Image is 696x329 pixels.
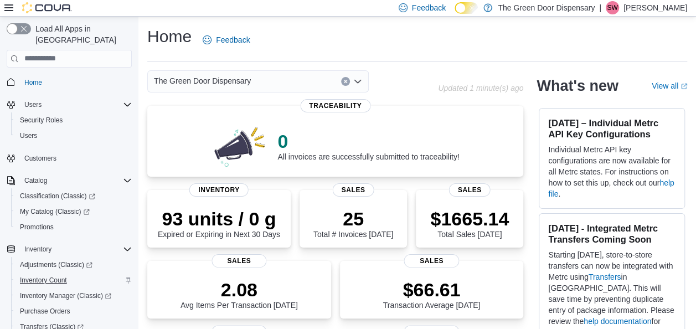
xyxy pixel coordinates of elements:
[438,84,523,92] p: Updated 1 minute(s) ago
[16,129,132,142] span: Users
[20,76,47,89] a: Home
[548,223,676,245] h3: [DATE] - Integrated Metrc Transfers Coming Soon
[22,2,72,13] img: Cova
[154,74,251,88] span: The Green Door Dispensary
[198,29,254,51] a: Feedback
[24,100,42,109] span: Users
[2,150,136,166] button: Customers
[11,188,136,204] a: Classification (Classic)
[20,174,132,187] span: Catalog
[216,34,250,45] span: Feedback
[430,208,509,230] p: $1665.14
[16,114,132,127] span: Security Roles
[2,241,136,257] button: Inventory
[537,77,618,95] h2: What's new
[20,243,56,256] button: Inventory
[2,74,136,90] button: Home
[16,305,75,318] a: Purchase Orders
[11,304,136,319] button: Purchase Orders
[158,208,280,239] div: Expired or Expiring in Next 30 Days
[20,131,37,140] span: Users
[277,130,459,152] p: 0
[16,189,132,203] span: Classification (Classic)
[20,307,70,316] span: Purchase Orders
[548,178,674,198] a: help file
[430,208,509,239] div: Total Sales [DATE]
[599,1,601,14] p: |
[2,97,136,112] button: Users
[313,208,393,239] div: Total # Invoices [DATE]
[11,219,136,235] button: Promotions
[16,274,71,287] a: Inventory Count
[16,220,58,234] a: Promotions
[212,124,269,168] img: 0
[20,260,92,269] span: Adjustments (Classic)
[24,176,47,185] span: Catalog
[11,112,136,128] button: Security Roles
[11,204,136,219] a: My Catalog (Classic)
[498,1,595,14] p: The Green Door Dispensary
[548,117,676,140] h3: [DATE] – Individual Metrc API Key Configurations
[16,220,132,234] span: Promotions
[20,243,132,256] span: Inventory
[181,279,298,310] div: Avg Items Per Transaction [DATE]
[31,23,132,45] span: Load All Apps in [GEOGRAPHIC_DATA]
[16,129,42,142] a: Users
[16,289,132,302] span: Inventory Manager (Classic)
[20,98,132,111] span: Users
[2,173,136,188] button: Catalog
[680,83,687,90] svg: External link
[383,279,481,310] div: Transaction Average [DATE]
[20,276,67,285] span: Inventory Count
[548,144,676,199] p: Individual Metrc API key configurations are now available for all Metrc states. For instructions ...
[11,257,136,273] a: Adjustments (Classic)
[16,305,132,318] span: Purchase Orders
[20,223,54,232] span: Promotions
[333,183,374,197] span: Sales
[11,128,136,143] button: Users
[341,77,350,86] button: Clear input
[277,130,459,161] div: All invoices are successfully submitted to traceability!
[584,317,651,326] a: help documentation
[24,78,42,87] span: Home
[11,288,136,304] a: Inventory Manager (Classic)
[383,279,481,301] p: $66.61
[16,114,67,127] a: Security Roles
[181,279,298,301] p: 2.08
[24,245,51,254] span: Inventory
[652,81,687,90] a: View allExternal link
[623,1,687,14] p: [PERSON_NAME]
[455,2,478,14] input: Dark Mode
[20,174,51,187] button: Catalog
[16,258,132,271] span: Adjustments (Classic)
[353,77,362,86] button: Open list of options
[20,152,61,165] a: Customers
[16,189,100,203] a: Classification (Classic)
[16,205,132,218] span: My Catalog (Classic)
[16,274,132,287] span: Inventory Count
[16,205,94,218] a: My Catalog (Classic)
[147,25,192,48] h1: Home
[300,99,370,112] span: Traceability
[606,1,619,14] div: Stacy Weegar
[412,2,446,13] span: Feedback
[20,291,111,300] span: Inventory Manager (Classic)
[16,258,97,271] a: Adjustments (Classic)
[313,208,393,230] p: 25
[189,183,249,197] span: Inventory
[607,1,617,14] span: SW
[16,289,116,302] a: Inventory Manager (Classic)
[24,154,56,163] span: Customers
[158,208,280,230] p: 93 units / 0 g
[212,254,266,268] span: Sales
[589,273,621,281] a: Transfers
[449,183,491,197] span: Sales
[20,151,132,165] span: Customers
[11,273,136,288] button: Inventory Count
[20,207,90,216] span: My Catalog (Classic)
[20,192,95,201] span: Classification (Classic)
[20,98,46,111] button: Users
[20,116,63,125] span: Security Roles
[20,75,132,89] span: Home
